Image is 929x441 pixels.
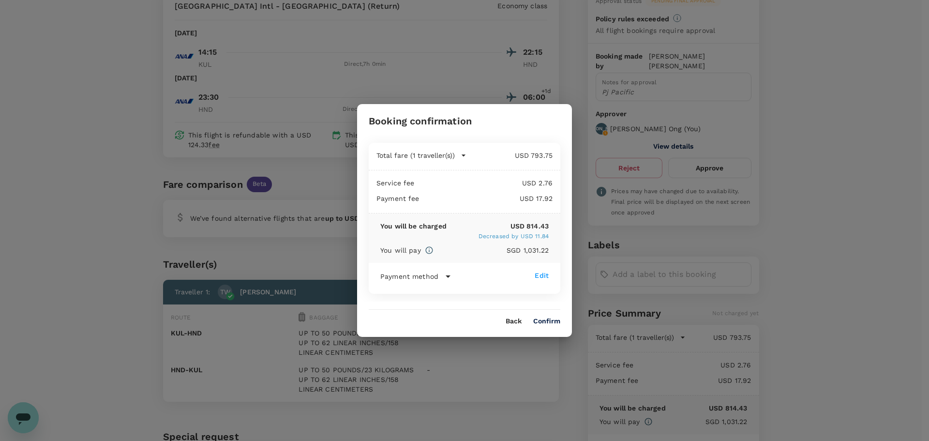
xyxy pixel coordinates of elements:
span: Decreased by USD 11.84 [479,233,549,240]
h3: Booking confirmation [369,116,472,127]
p: SGD 1,031.22 [434,245,549,255]
p: USD 2.76 [415,178,553,188]
p: Service fee [376,178,415,188]
p: You will pay [380,245,421,255]
p: Payment method [380,272,438,281]
p: USD 814.43 [447,221,549,231]
button: Confirm [533,318,560,325]
p: Payment fee [376,194,420,203]
p: Total fare (1 traveller(s)) [376,151,455,160]
p: USD 17.92 [420,194,553,203]
p: You will be charged [380,221,447,231]
p: USD 793.75 [466,151,553,160]
button: Back [506,318,522,325]
div: Edit [535,271,549,280]
button: Total fare (1 traveller(s)) [376,151,466,160]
